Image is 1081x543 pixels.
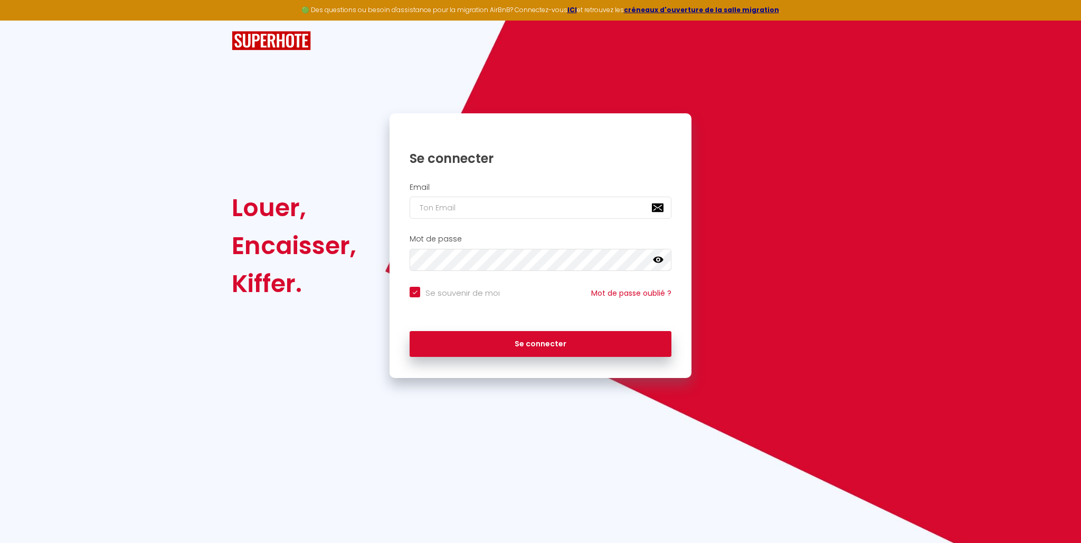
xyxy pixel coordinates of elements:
[232,265,356,303] div: Kiffer.
[410,235,671,244] h2: Mot de passe
[232,227,356,265] div: Encaisser,
[624,5,779,14] a: créneaux d'ouverture de la salle migration
[567,5,577,14] a: ICI
[591,288,671,298] a: Mot de passe oublié ?
[232,189,356,227] div: Louer,
[410,331,671,357] button: Se connecter
[410,197,671,219] input: Ton Email
[232,31,311,51] img: SuperHote logo
[410,150,671,167] h1: Se connecter
[410,183,671,192] h2: Email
